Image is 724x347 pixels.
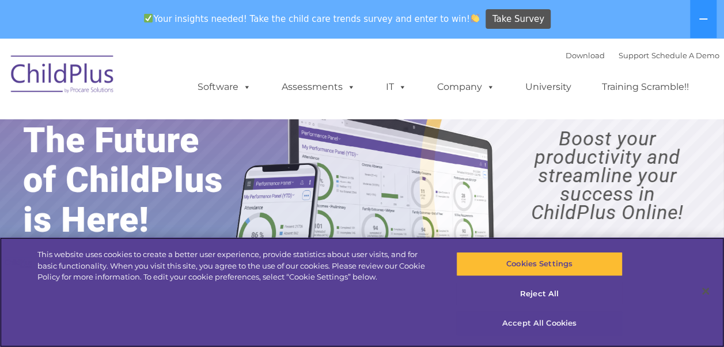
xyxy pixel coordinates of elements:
span: Your insights needed! Take the child care trends survey and enter to win! [139,7,484,30]
a: Company [426,76,506,99]
a: Training Scramble!! [590,76,700,99]
rs-layer: The Future of ChildPlus is Here! [23,120,254,240]
button: Close [693,278,718,304]
span: Take Survey [492,9,544,29]
a: University [514,76,583,99]
img: 👏 [471,14,479,22]
rs-layer: Boost your productivity and streamline your success in ChildPlus Online! [500,129,715,221]
button: Reject All [456,282,623,306]
a: Download [566,51,605,60]
font: | [566,51,719,60]
img: ChildPlus by Procare Solutions [5,47,120,105]
a: Software [186,76,263,99]
span: Last name [160,76,195,85]
a: Support [619,51,649,60]
a: Assessments [270,76,367,99]
div: This website uses cookies to create a better user experience, provide statistics about user visit... [37,249,434,283]
span: Phone number [160,123,209,132]
img: ✅ [144,14,153,22]
a: IT [374,76,418,99]
button: Accept All Cookies [456,311,623,335]
button: Cookies Settings [456,252,623,276]
a: Take Survey [486,9,551,29]
a: Schedule A Demo [651,51,719,60]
